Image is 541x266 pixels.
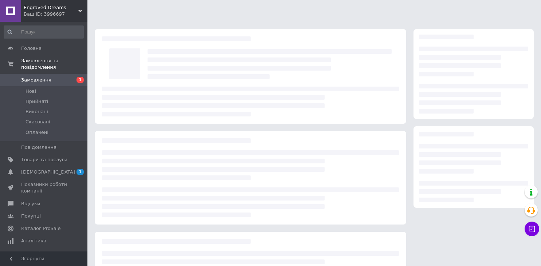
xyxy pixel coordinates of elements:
span: Нові [26,88,36,95]
span: Показники роботи компанії [21,181,67,194]
span: Замовлення [21,77,51,83]
span: Головна [21,45,42,52]
span: Повідомлення [21,144,56,151]
span: Покупці [21,213,41,219]
span: Замовлення та повідомлення [21,57,87,71]
span: 1 [77,169,84,175]
span: [DEMOGRAPHIC_DATA] [21,169,75,175]
span: Управління сайтом [21,250,67,263]
input: Пошук [4,25,84,39]
span: Відгуки [21,201,40,207]
span: Скасовані [26,119,50,125]
span: Аналітика [21,238,46,244]
span: Оплачені [26,129,48,136]
span: Товари та послуги [21,156,67,163]
span: Каталог ProSale [21,225,60,232]
button: Чат з покупцем [525,222,539,236]
span: 1 [77,77,84,83]
div: Ваш ID: 3996697 [24,11,87,17]
span: Engraved Dreams [24,4,78,11]
span: Виконані [26,108,48,115]
span: Прийняті [26,98,48,105]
